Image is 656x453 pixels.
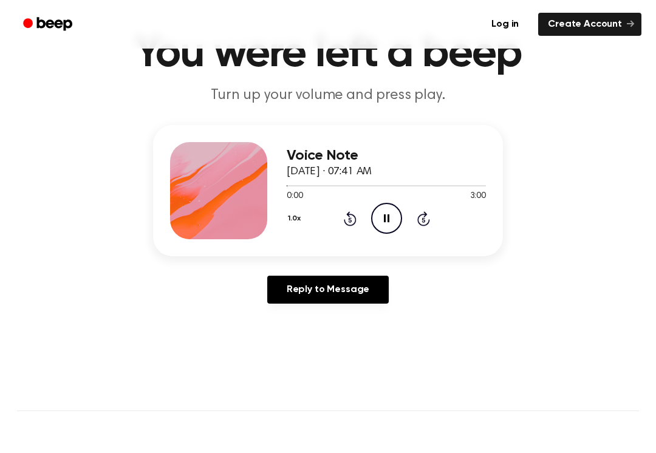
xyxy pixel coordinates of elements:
p: Turn up your volume and press play. [95,86,561,106]
a: Log in [479,10,531,38]
button: 1.0x [287,208,305,229]
span: 0:00 [287,190,302,203]
span: 3:00 [470,190,486,203]
a: Reply to Message [267,276,389,304]
h3: Voice Note [287,148,486,164]
a: Create Account [538,13,641,36]
h1: You were left a beep [17,32,639,76]
a: Beep [15,13,83,36]
span: [DATE] · 07:41 AM [287,166,372,177]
